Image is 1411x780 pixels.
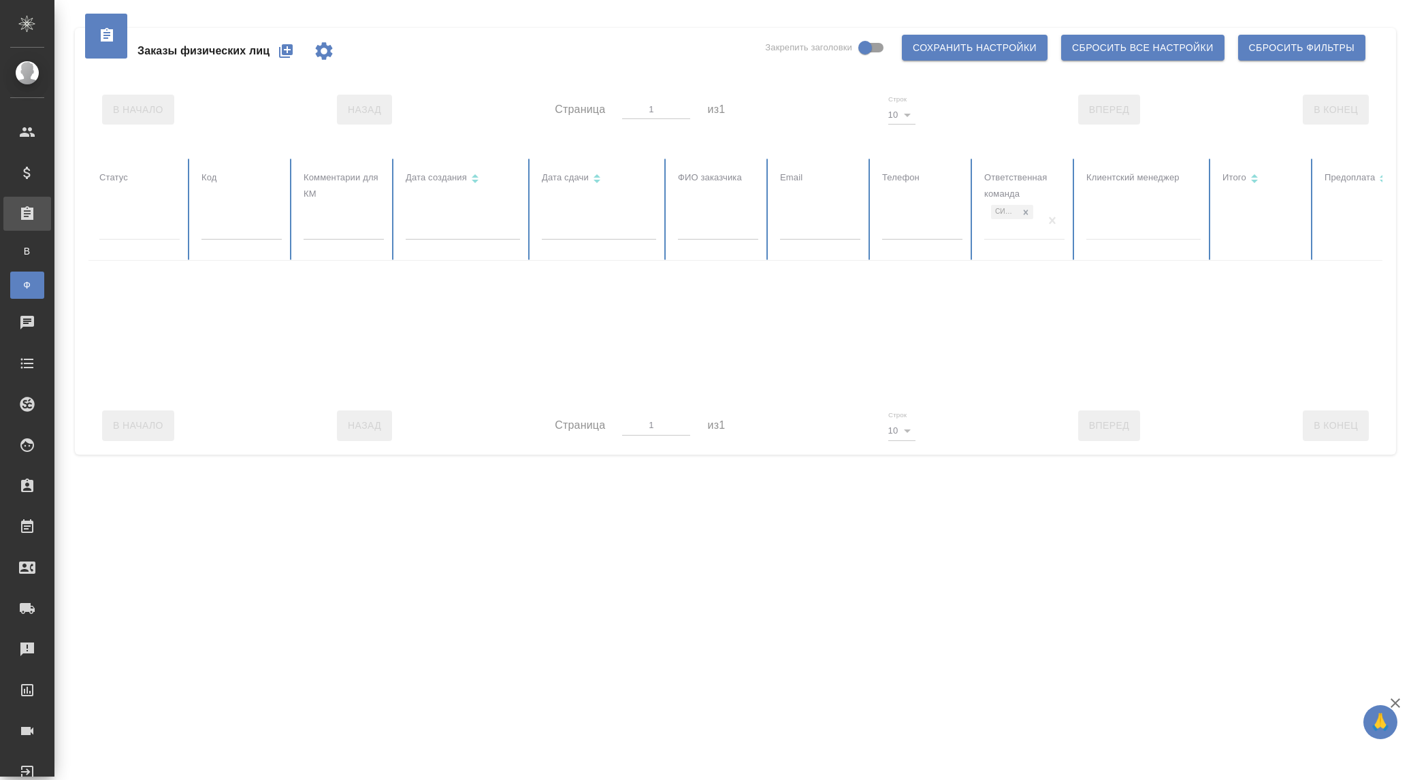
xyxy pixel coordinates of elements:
[10,238,44,265] a: В
[17,278,37,292] span: Ф
[765,41,852,54] span: Закрепить заголовки
[1072,39,1214,56] span: Сбросить все настройки
[17,244,37,258] span: В
[1363,705,1397,739] button: 🙏
[270,35,302,67] button: Создать
[1238,35,1365,61] button: Сбросить фильтры
[1061,35,1225,61] button: Сбросить все настройки
[137,43,270,59] span: Заказы физических лиц
[913,39,1037,56] span: Сохранить настройки
[902,35,1048,61] button: Сохранить настройки
[1249,39,1355,56] span: Сбросить фильтры
[1369,708,1392,736] span: 🙏
[10,272,44,299] a: Ф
